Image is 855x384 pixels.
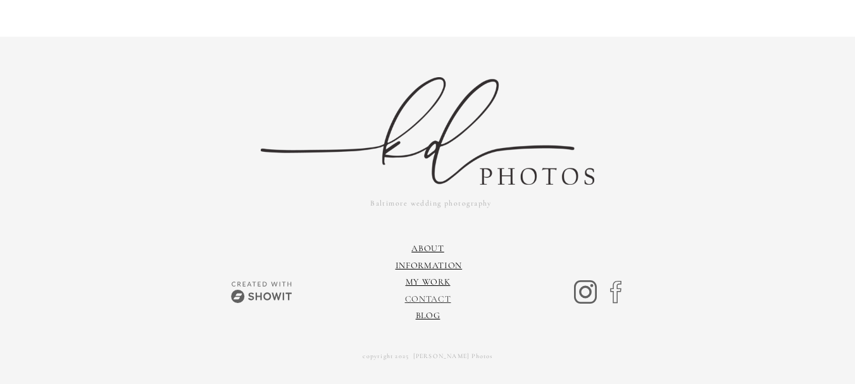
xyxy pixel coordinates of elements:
a: copyright 2025 [PERSON_NAME] Photos [170,349,687,364]
a: My Work [406,276,451,287]
a: Baltimore wedding photography [297,195,566,211]
a: Blog [416,310,440,321]
a: Contact [405,294,451,304]
a: information [396,260,463,271]
a: About [411,243,444,254]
